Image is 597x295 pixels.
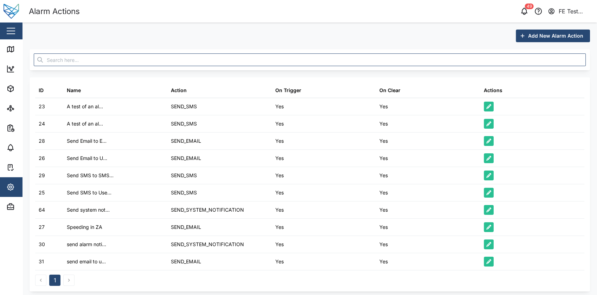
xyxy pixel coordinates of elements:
[379,241,388,248] div: Yes
[34,53,586,66] input: Search here...
[4,4,19,19] img: Main Logo
[171,258,201,265] div: SEND_EMAIL
[18,124,42,132] div: Reports
[484,86,502,94] div: Actions
[379,154,388,162] div: Yes
[275,206,284,214] div: Yes
[379,206,388,214] div: Yes
[39,86,44,94] div: ID
[18,183,43,191] div: Settings
[379,172,388,179] div: Yes
[67,103,103,110] div: A test of an al...
[379,86,400,94] div: On Clear
[275,154,284,162] div: Yes
[275,120,284,128] div: Yes
[39,137,45,145] div: 28
[39,258,44,265] div: 31
[171,120,197,128] div: SEND_SMS
[39,103,45,110] div: 23
[171,206,244,214] div: SEND_SYSTEM_NOTIFICATION
[275,103,284,110] div: Yes
[171,86,187,94] div: Action
[379,137,388,145] div: Yes
[67,172,114,179] div: Send SMS to SMS...
[379,258,388,265] div: Yes
[39,206,45,214] div: 64
[379,103,388,110] div: Yes
[528,30,583,42] span: Add New Alarm Action
[171,103,197,110] div: SEND_SMS
[18,203,39,211] div: Admin
[29,5,80,18] div: Alarm Actions
[67,154,107,162] div: Send Email to U...
[275,86,301,94] div: On Trigger
[171,241,244,248] div: SEND_SYSTEM_NOTIFICATION
[39,154,45,162] div: 26
[547,6,591,16] button: FE Test Admin
[67,223,102,231] div: Speeding in ZA
[275,241,284,248] div: Yes
[18,163,38,171] div: Tasks
[67,189,111,197] div: Send SMS to Use...
[18,104,35,112] div: Sites
[49,275,60,286] button: 1
[275,189,284,197] div: Yes
[18,45,34,53] div: Map
[39,172,45,179] div: 29
[171,137,201,145] div: SEND_EMAIL
[67,206,110,214] div: Send system not...
[67,241,106,248] div: send alarm noti...
[559,7,591,16] div: FE Test Admin
[18,85,40,92] div: Assets
[171,154,201,162] div: SEND_EMAIL
[18,65,50,73] div: Dashboard
[379,189,388,197] div: Yes
[171,223,201,231] div: SEND_EMAIL
[275,258,284,265] div: Yes
[275,172,284,179] div: Yes
[39,189,45,197] div: 25
[67,137,107,145] div: Send Email to E...
[18,144,40,152] div: Alarms
[171,189,197,197] div: SEND_SMS
[67,120,103,128] div: A test of an al...
[379,120,388,128] div: Yes
[275,137,284,145] div: Yes
[379,223,388,231] div: Yes
[67,86,81,94] div: Name
[67,258,106,265] div: send email to u...
[39,223,45,231] div: 27
[171,172,197,179] div: SEND_SMS
[39,241,45,248] div: 30
[525,4,534,9] div: 49
[39,120,45,128] div: 24
[275,223,284,231] div: Yes
[516,30,590,42] button: Add New Alarm Action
